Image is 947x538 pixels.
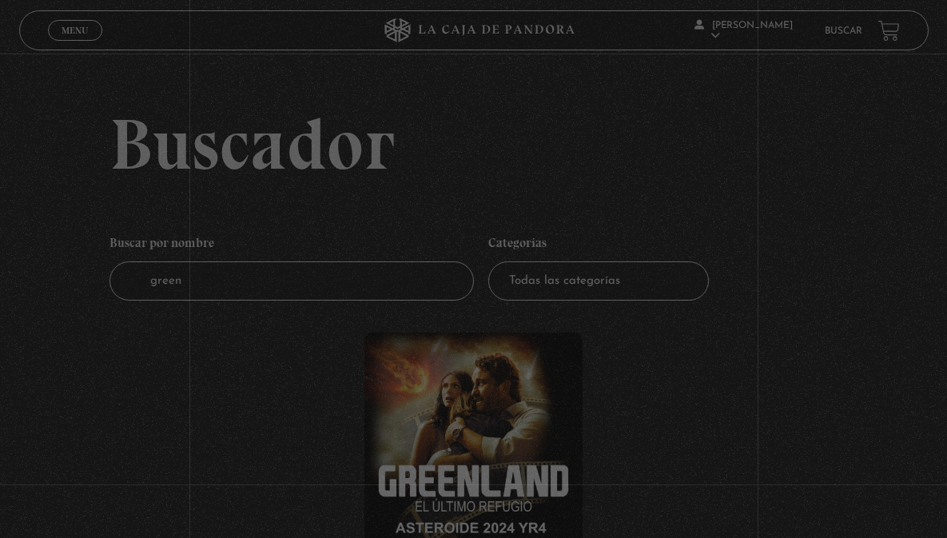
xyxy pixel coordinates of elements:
span: [PERSON_NAME] [694,21,793,41]
a: Buscar [825,26,862,36]
h4: Categorías [488,228,709,261]
a: View your shopping cart [878,20,900,42]
h4: Buscar por nombre [109,228,473,261]
span: Menu [62,26,88,35]
span: Cerrar [56,39,94,50]
h2: Buscador [109,108,928,180]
